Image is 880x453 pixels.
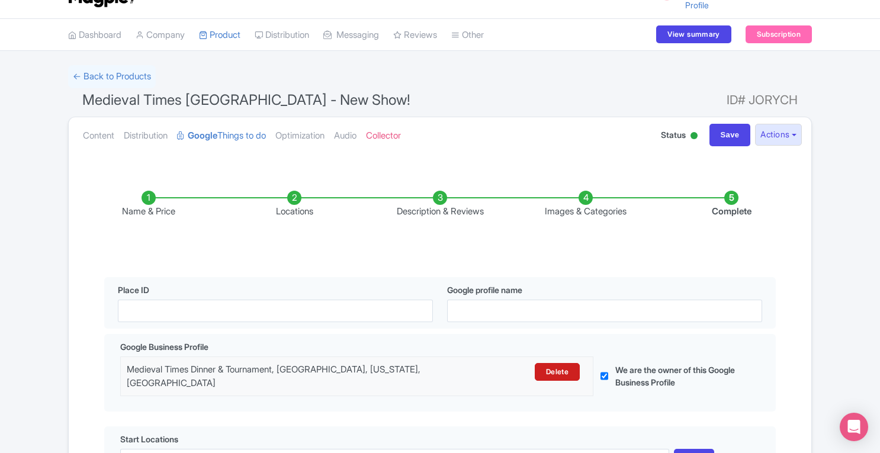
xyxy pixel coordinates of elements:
a: Other [451,19,484,52]
a: View summary [656,25,731,43]
a: Reviews [393,19,437,52]
a: Collector [366,117,401,155]
span: Google Business Profile [120,340,208,353]
strong: Google [188,129,217,143]
a: Optimization [275,117,325,155]
li: Name & Price [76,191,221,219]
a: Delete [535,363,580,381]
a: Distribution [255,19,309,52]
a: Messaging [323,19,379,52]
a: Subscription [746,25,812,43]
li: Description & Reviews [367,191,513,219]
span: Status [661,128,686,141]
div: Open Intercom Messenger [840,413,868,441]
button: Actions [755,124,802,146]
label: Place ID [118,284,149,296]
span: Medieval Times [GEOGRAPHIC_DATA] - New Show! [82,91,410,108]
li: Complete [659,191,804,219]
span: ID# JORYCH [727,88,798,112]
a: ← Back to Products [68,65,156,88]
input: Save [709,124,751,146]
a: Content [83,117,114,155]
label: We are the owner of this Google Business Profile [615,364,746,388]
a: Distribution [124,117,168,155]
span: Start Locations [120,433,178,445]
div: Medieval Times Dinner & Tournament, [GEOGRAPHIC_DATA], [US_STATE], [GEOGRAPHIC_DATA] [127,363,472,390]
label: Google profile name [447,284,522,296]
a: GoogleThings to do [177,117,266,155]
li: Images & Categories [513,191,659,219]
a: Company [136,19,185,52]
a: Dashboard [68,19,121,52]
a: Product [199,19,240,52]
a: Audio [334,117,357,155]
div: Active [688,127,700,146]
li: Locations [221,191,367,219]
